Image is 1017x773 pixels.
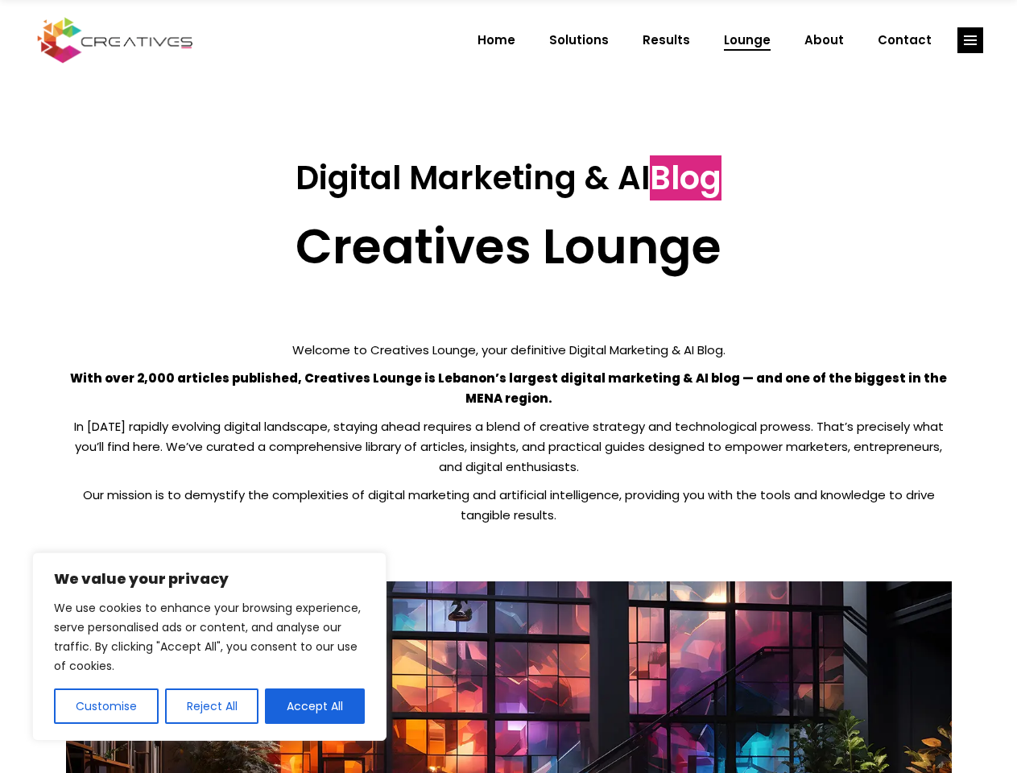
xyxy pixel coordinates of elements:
[957,27,983,53] a: link
[532,19,626,61] a: Solutions
[54,569,365,589] p: We value your privacy
[265,688,365,724] button: Accept All
[707,19,788,61] a: Lounge
[165,688,259,724] button: Reject All
[804,19,844,61] span: About
[54,598,365,676] p: We use cookies to enhance your browsing experience, serve personalised ads or content, and analys...
[66,159,952,197] h3: Digital Marketing & AI
[66,340,952,360] p: Welcome to Creatives Lounge, your definitive Digital Marketing & AI Blog.
[66,416,952,477] p: In [DATE] rapidly evolving digital landscape, staying ahead requires a blend of creative strategy...
[34,15,196,65] img: Creatives
[461,19,532,61] a: Home
[650,155,721,200] span: Blog
[549,19,609,61] span: Solutions
[724,19,771,61] span: Lounge
[626,19,707,61] a: Results
[32,552,387,741] div: We value your privacy
[878,19,932,61] span: Contact
[477,19,515,61] span: Home
[66,217,952,275] h2: Creatives Lounge
[66,485,952,525] p: Our mission is to demystify the complexities of digital marketing and artificial intelligence, pr...
[54,688,159,724] button: Customise
[70,370,947,407] strong: With over 2,000 articles published, Creatives Lounge is Lebanon’s largest digital marketing & AI ...
[861,19,949,61] a: Contact
[788,19,861,61] a: About
[643,19,690,61] span: Results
